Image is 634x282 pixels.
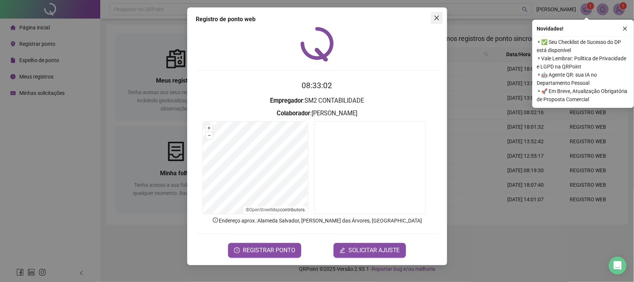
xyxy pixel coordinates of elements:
[431,12,443,24] button: Close
[537,87,630,103] span: ⚬ 🚀 Em Breve, Atualização Obrigatória de Proposta Comercial
[302,81,332,90] time: 08:33:02
[196,217,438,225] p: Endereço aprox. : Alameda Salvador, [PERSON_NAME] das Árvores, [GEOGRAPHIC_DATA]
[246,207,306,212] li: © contributors.
[206,132,213,139] button: –
[537,38,630,54] span: ⚬ ✅ Seu Checklist de Sucesso do DP está disponível
[609,257,627,275] div: Open Intercom Messenger
[212,217,219,224] span: info-circle
[270,97,303,104] strong: Empregador
[537,71,630,87] span: ⚬ 🤖 Agente QR: sua IA no Departamento Pessoal
[300,27,334,61] img: QRPoint
[249,207,280,212] a: OpenStreetMap
[339,247,345,253] span: edit
[196,96,438,106] h3: : SM2 CONTABILIDADE
[234,247,240,253] span: clock-circle
[196,109,438,118] h3: : [PERSON_NAME]
[537,54,630,71] span: ⚬ Vale Lembrar: Política de Privacidade e LGPD na QRPoint
[206,125,213,132] button: +
[277,110,310,117] strong: Colaborador
[537,25,563,33] span: Novidades !
[622,26,628,31] span: close
[434,15,440,21] span: close
[228,243,301,258] button: REGISTRAR PONTO
[334,243,406,258] button: editSOLICITAR AJUSTE
[196,15,438,24] div: Registro de ponto web
[243,246,295,255] span: REGISTRAR PONTO
[348,246,400,255] span: SOLICITAR AJUSTE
